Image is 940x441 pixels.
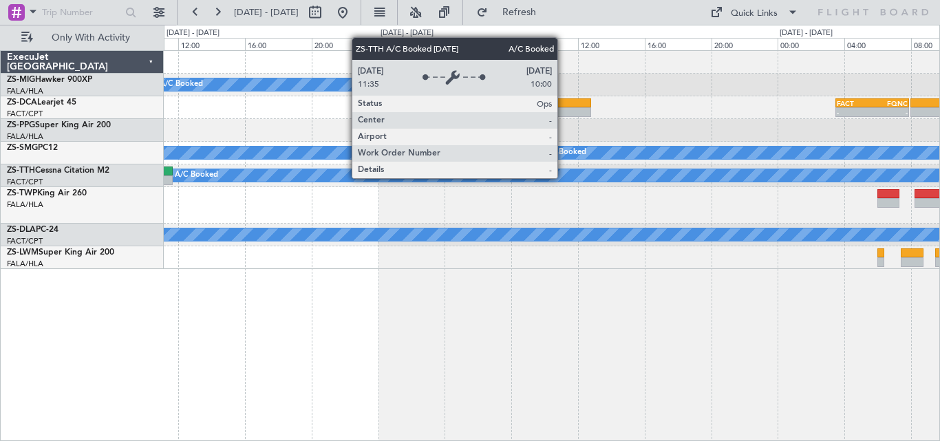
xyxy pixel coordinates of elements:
input: Trip Number [42,2,121,23]
a: FACT/CPT [7,109,43,119]
a: ZS-TWPKing Air 260 [7,189,87,197]
span: ZS-PPG [7,121,35,129]
div: [DATE] - [DATE] [381,28,434,39]
div: [DATE] - [DATE] [780,28,833,39]
span: ZS-MIG [7,76,35,84]
div: 04:00 [445,38,511,50]
button: Refresh [470,1,553,23]
a: ZS-SMGPC12 [7,144,58,152]
a: FACT/CPT [7,177,43,187]
span: ZS-LWM [7,248,39,257]
span: Refresh [491,8,548,17]
div: - [837,108,873,116]
a: ZS-MIGHawker 900XP [7,76,92,84]
a: FACT/CPT [7,236,43,246]
div: 16:00 [245,38,312,50]
div: 00:00 [378,38,445,50]
a: ZS-TTHCessna Citation M2 [7,166,109,175]
div: 20:00 [712,38,778,50]
span: ZS-TTH [7,166,35,175]
div: A/C Booked [175,165,218,186]
div: FQNC [873,99,908,107]
div: 08:00 [511,38,578,50]
a: ZS-LWMSuper King Air 200 [7,248,114,257]
div: 04:00 [844,38,911,50]
div: 16:00 [645,38,712,50]
a: ZS-DCALearjet 45 [7,98,76,107]
div: A/C Booked [160,74,203,95]
a: FALA/HLA [7,200,43,210]
button: Quick Links [703,1,805,23]
div: 12:00 [578,38,645,50]
span: ZS-DLA [7,226,36,234]
div: - [873,108,908,116]
a: FALA/HLA [7,131,43,142]
div: 00:00 [778,38,844,50]
div: [DATE] - [DATE] [167,28,220,39]
a: ZS-DLAPC-24 [7,226,58,234]
div: Quick Links [731,7,778,21]
div: 20:00 [312,38,378,50]
div: FACT [837,99,873,107]
a: FALA/HLA [7,259,43,269]
span: ZS-SMG [7,144,38,152]
div: 12:00 [178,38,245,50]
a: ZS-PPGSuper King Air 200 [7,121,111,129]
button: Only With Activity [15,27,149,49]
div: A/C Booked [543,142,586,163]
a: FALA/HLA [7,86,43,96]
span: Only With Activity [36,33,145,43]
span: [DATE] - [DATE] [234,6,299,19]
span: ZS-TWP [7,189,37,197]
span: ZS-DCA [7,98,37,107]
